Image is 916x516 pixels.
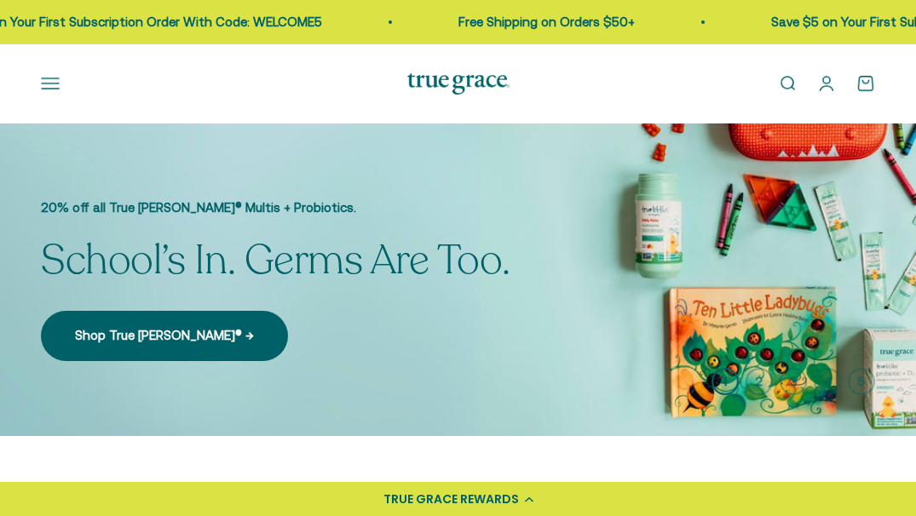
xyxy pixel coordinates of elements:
a: Shop True [PERSON_NAME]® → [41,311,288,360]
p: Save $5 on Your First Subscription Order With Code: WELCOME5 [510,12,891,32]
button: 5 [848,368,875,395]
split-lines: School’s In. Germs Are Too. [41,232,510,288]
button: 4 [814,368,841,395]
p: 20% off all True [PERSON_NAME]® Multis + Probiotics. [41,198,510,218]
a: Free Shipping on Orders $50+ [197,14,373,29]
button: 3 [780,368,807,395]
div: TRUE GRACE REWARDS [383,490,519,508]
button: 1 [711,368,739,395]
button: 2 [746,368,773,395]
